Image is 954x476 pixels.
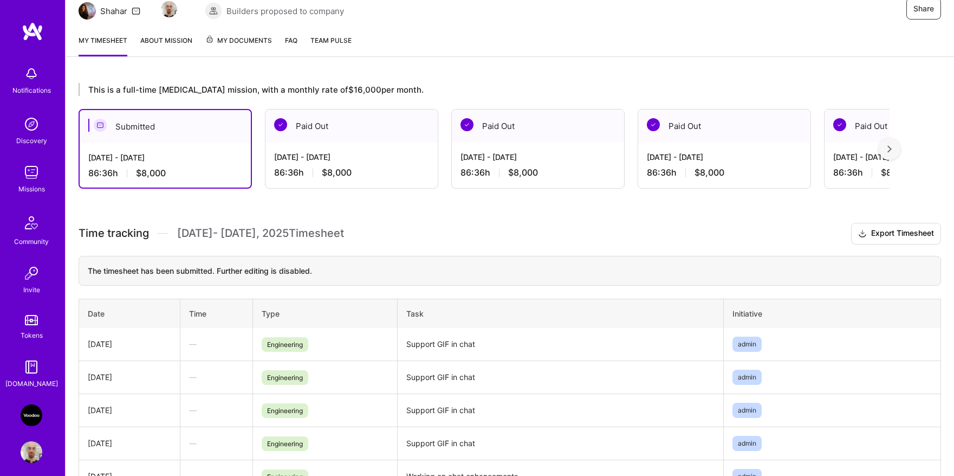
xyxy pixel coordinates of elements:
[18,183,45,195] div: Missions
[16,135,47,146] div: Discovery
[732,436,762,451] span: admin
[189,438,244,449] div: —
[177,227,344,240] span: [DATE] - [DATE] , 2025 Timesheet
[695,167,724,178] span: $8,000
[5,378,58,389] div: [DOMAIN_NAME]
[647,118,660,131] img: Paid Out
[88,404,171,416] div: [DATE]
[723,299,940,328] th: Initiative
[88,371,171,383] div: [DATE]
[21,441,42,463] img: User Avatar
[913,3,934,14] span: Share
[647,167,802,178] div: 86:36 h
[262,337,308,352] span: Engineering
[88,152,242,163] div: [DATE] - [DATE]
[460,151,615,163] div: [DATE] - [DATE]
[226,5,344,17] span: Builders proposed to company
[18,441,45,463] a: User Avatar
[851,223,941,245] button: Export Timesheet
[262,403,308,418] span: Engineering
[94,119,107,132] img: Submitted
[205,35,272,47] span: My Documents
[18,210,44,236] img: Community
[189,371,244,383] div: —
[833,118,846,131] img: Paid Out
[262,436,308,451] span: Engineering
[508,167,538,178] span: $8,000
[21,330,43,341] div: Tokens
[100,5,127,17] div: Shahar
[140,35,192,56] a: About Mission
[161,1,177,17] img: Team Member Avatar
[21,63,42,85] img: bell
[858,228,867,240] i: icon Download
[189,338,244,350] div: —
[136,168,166,179] span: $8,000
[887,145,892,153] img: right
[88,338,171,350] div: [DATE]
[80,110,251,143] div: Submitted
[25,315,38,325] img: tokens
[189,404,244,416] div: —
[79,2,96,20] img: Team Architect
[88,438,171,449] div: [DATE]
[285,35,297,56] a: FAQ
[21,113,42,135] img: discovery
[21,404,42,426] img: VooDoo (BeReal): Engineering Execution Squad
[79,35,127,56] a: My timesheet
[274,118,287,131] img: Paid Out
[398,361,724,394] td: Support GIF in chat
[452,110,624,143] div: Paid Out
[79,227,149,240] span: Time tracking
[398,427,724,460] td: Support GIF in chat
[21,262,42,284] img: Invite
[398,299,724,328] th: Task
[322,167,352,178] span: $8,000
[398,328,724,361] td: Support GIF in chat
[460,167,615,178] div: 86:36 h
[398,394,724,427] td: Support GIF in chat
[310,35,352,56] a: Team Pulse
[205,35,272,56] a: My Documents
[265,110,438,143] div: Paid Out
[205,2,222,20] img: Builders proposed to company
[180,299,253,328] th: Time
[23,284,40,295] div: Invite
[881,167,911,178] span: $8,000
[732,370,762,385] span: admin
[732,403,762,418] span: admin
[252,299,397,328] th: Type
[79,299,180,328] th: Date
[18,404,45,426] a: VooDoo (BeReal): Engineering Execution Squad
[310,36,352,44] span: Team Pulse
[79,256,941,286] div: The timesheet has been submitted. Further editing is disabled.
[460,118,473,131] img: Paid Out
[274,167,429,178] div: 86:36 h
[88,168,242,179] div: 86:36 h
[22,22,43,41] img: logo
[132,7,140,15] i: icon Mail
[79,83,890,96] div: This is a full-time [MEDICAL_DATA] mission, with a monthly rate of $16,000 per month.
[12,85,51,96] div: Notifications
[647,151,802,163] div: [DATE] - [DATE]
[21,356,42,378] img: guide book
[274,151,429,163] div: [DATE] - [DATE]
[262,370,308,385] span: Engineering
[732,337,762,352] span: admin
[638,110,810,143] div: Paid Out
[21,162,42,183] img: teamwork
[14,236,49,247] div: Community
